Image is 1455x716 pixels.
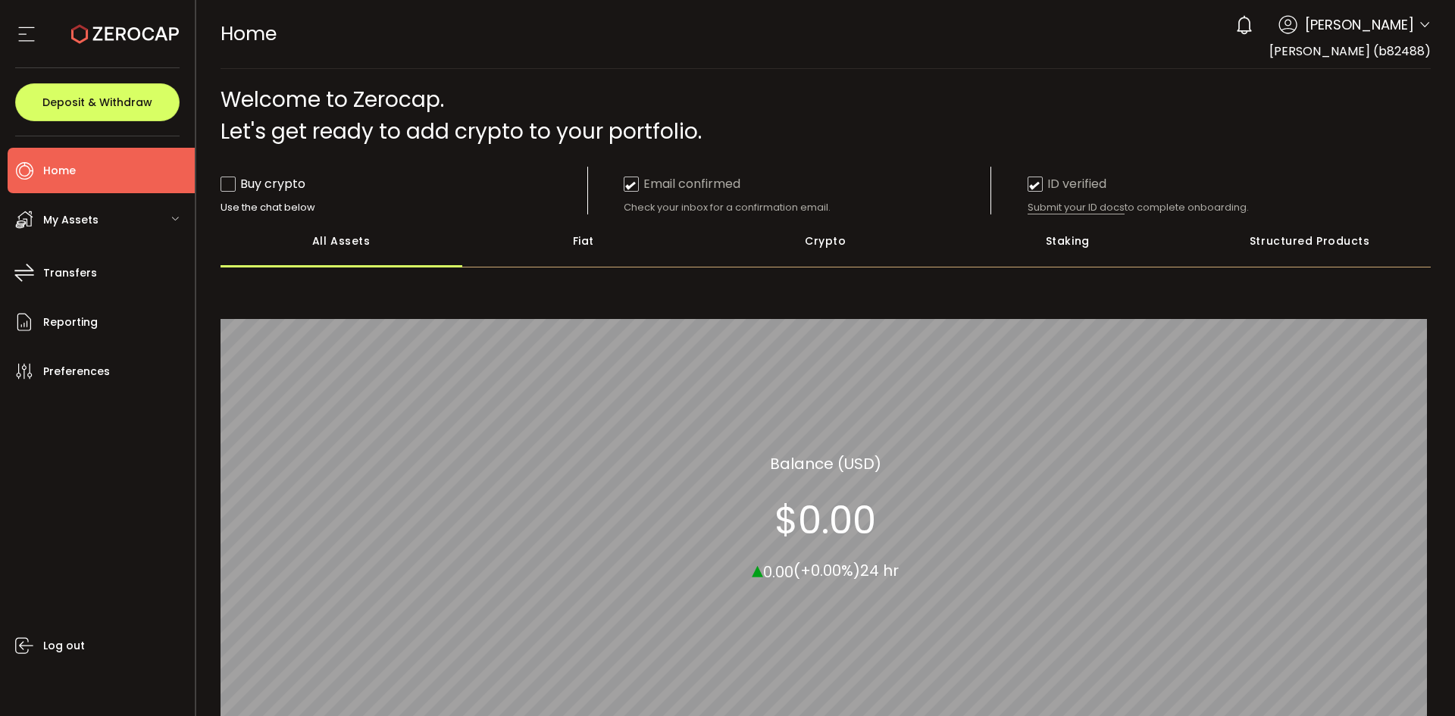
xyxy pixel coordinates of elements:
section: Balance (USD) [770,452,881,474]
div: to complete onboarding. [1028,201,1394,214]
span: ▴ [752,552,763,585]
iframe: Chat Widget [1278,552,1455,716]
button: Deposit & Withdraw [15,83,180,121]
span: Reporting [43,311,98,333]
div: Crypto [705,214,947,267]
div: Use the chat below [221,201,587,214]
div: Fiat [462,214,705,267]
span: [PERSON_NAME] (b82488) [1269,42,1431,60]
span: [PERSON_NAME] [1305,14,1414,35]
span: (+0.00%) [793,560,860,581]
span: Log out [43,635,85,657]
span: My Assets [43,209,99,231]
span: Home [221,20,277,47]
div: Welcome to Zerocap. Let's get ready to add crypto to your portfolio. [221,84,1432,148]
div: Structured Products [1189,214,1432,267]
span: Transfers [43,262,97,284]
div: Staking [947,214,1189,267]
span: Deposit & Withdraw [42,97,152,108]
div: All Assets [221,214,463,267]
section: $0.00 [774,497,876,542]
div: Buy crypto [221,174,305,193]
span: Preferences [43,361,110,383]
span: Submit your ID docs [1028,201,1125,214]
span: 0.00 [763,561,793,582]
span: Home [43,160,76,182]
div: Check your inbox for a confirmation email. [624,201,990,214]
span: 24 hr [860,560,899,581]
div: ID verified [1028,174,1106,193]
div: Email confirmed [624,174,740,193]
